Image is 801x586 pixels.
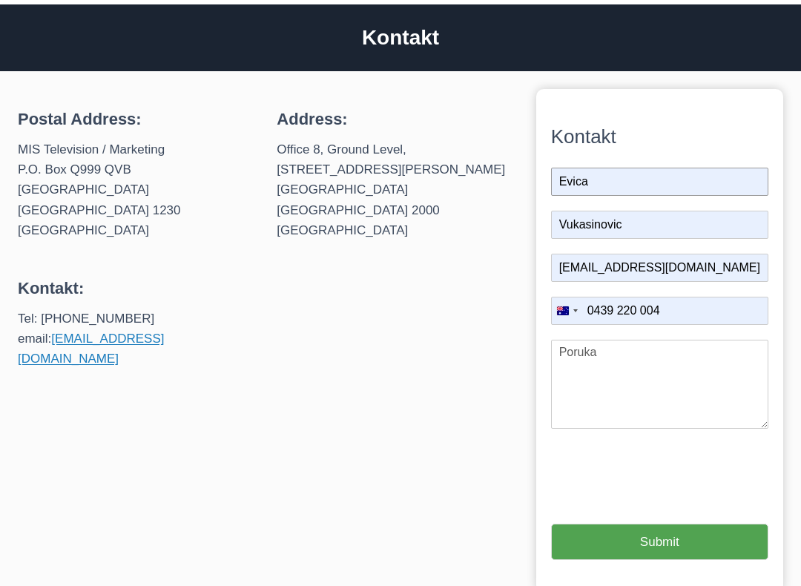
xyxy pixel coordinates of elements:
input: Ime [551,168,768,196]
iframe: reCAPTCHA [551,444,777,555]
h4: Kontakt: [18,276,253,300]
p: MIS Television / Marketing P.O. Box Q999 QVB [GEOGRAPHIC_DATA] [GEOGRAPHIC_DATA] 1230 [GEOGRAPHIC... [18,139,253,240]
h4: Postal Address: [18,107,253,131]
p: Office 8, Ground Level, [STREET_ADDRESS][PERSON_NAME] [GEOGRAPHIC_DATA] [GEOGRAPHIC_DATA] 2000 [G... [277,139,512,240]
input: Email [551,254,768,282]
a: [EMAIL_ADDRESS][DOMAIN_NAME] [18,332,164,366]
h2: Kontakt [18,22,783,53]
button: Submit [551,524,768,560]
p: Tel: [PHONE_NUMBER] email: [18,309,253,369]
div: Kontakt [551,122,768,153]
input: Prezime [551,211,768,239]
button: Selected country [551,297,582,325]
h4: Address: [277,107,512,131]
input: Mobile Phone Number [551,297,768,325]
